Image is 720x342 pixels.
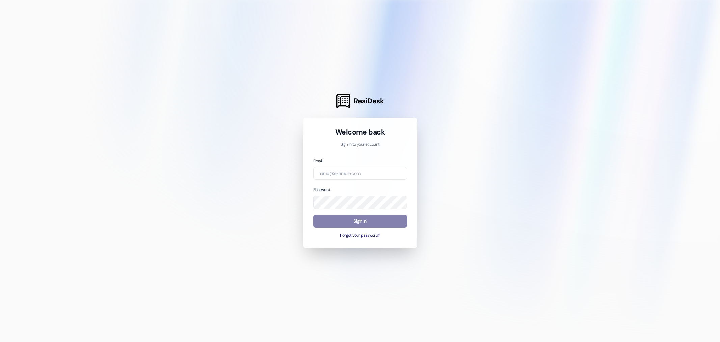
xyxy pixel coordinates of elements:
button: Sign In [313,215,407,228]
p: Sign in to your account [313,142,407,148]
h1: Welcome back [313,127,407,137]
label: Password [313,187,330,192]
input: name@example.com [313,167,407,180]
button: Forgot your password? [313,233,407,239]
span: ResiDesk [354,96,384,106]
label: Email [313,158,323,164]
img: ResiDesk Logo [336,94,350,108]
